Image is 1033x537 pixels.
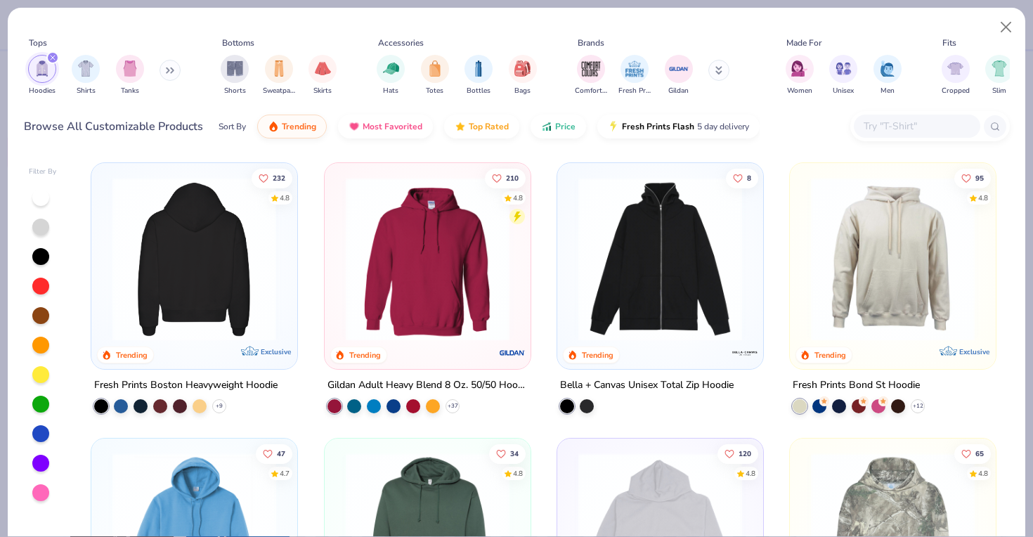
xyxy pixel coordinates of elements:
div: filter for Hoodies [28,55,56,96]
img: Shirts Image [78,60,94,77]
div: Gildan Adult Heavy Blend 8 Oz. 50/50 Hooded Sweatshirt [327,377,528,394]
div: 4.8 [746,469,755,479]
button: Like [717,444,758,464]
button: filter button [985,55,1013,96]
div: filter for Hats [377,55,405,96]
div: filter for Skirts [308,55,337,96]
img: Skirts Image [315,60,331,77]
span: Slim [992,86,1006,96]
img: Gildan Image [668,58,689,79]
img: Unisex Image [836,60,852,77]
button: filter button [873,55,902,96]
button: Like [954,168,991,188]
span: 34 [509,451,518,458]
button: filter button [308,55,337,96]
div: filter for Cropped [942,55,970,96]
img: Totes Image [427,60,443,77]
span: Gildan [668,86,689,96]
button: Close [993,14,1020,41]
div: 4.8 [978,193,988,203]
div: Brands [578,37,604,49]
span: Cropped [942,86,970,96]
img: Comfort Colors Image [580,58,602,79]
span: Price [555,121,576,132]
span: 8 [747,174,751,181]
button: filter button [72,55,100,96]
span: 5 day delivery [697,119,749,135]
span: Bottles [467,86,490,96]
span: Comfort Colors [575,86,607,96]
div: Filter By [29,167,57,177]
div: 4.8 [512,469,522,479]
button: Most Favorited [338,115,433,138]
span: + 9 [216,402,223,410]
span: Men [881,86,895,96]
span: + 12 [913,402,923,410]
div: Fresh Prints Bond St Hoodie [793,377,920,394]
div: Bella + Canvas Unisex Total Zip Hoodie [560,377,734,394]
div: filter for Bottles [464,55,493,96]
button: Price [531,115,586,138]
img: Women Image [791,60,807,77]
img: Slim Image [992,60,1007,77]
button: filter button [116,55,144,96]
span: Tanks [121,86,139,96]
span: Women [787,86,812,96]
img: d4a37e75-5f2b-4aef-9a6e-23330c63bbc0 [105,177,283,341]
button: filter button [464,55,493,96]
div: Bottoms [222,37,254,49]
button: Fresh Prints Flash5 day delivery [597,115,760,138]
span: 47 [277,451,285,458]
span: 95 [975,174,984,181]
button: filter button [221,55,249,96]
span: Fresh Prints [618,86,651,96]
div: Accessories [378,37,424,49]
span: Bags [514,86,531,96]
img: trending.gif [268,121,279,132]
div: Browse All Customizable Products [24,118,203,135]
button: filter button [421,55,449,96]
div: filter for Shirts [72,55,100,96]
div: filter for Comfort Colors [575,55,607,96]
button: Top Rated [444,115,519,138]
span: + 37 [447,402,457,410]
span: Exclusive [261,347,292,356]
img: Bottles Image [471,60,486,77]
span: Most Favorited [363,121,422,132]
img: 8f478216-4029-45fd-9955-0c7f7b28c4ae [804,177,982,341]
div: filter for Fresh Prints [618,55,651,96]
span: 65 [975,451,984,458]
div: filter for Bags [509,55,537,96]
span: Totes [426,86,443,96]
span: 120 [739,451,751,458]
img: most_fav.gif [349,121,360,132]
button: filter button [377,55,405,96]
span: Skirts [313,86,332,96]
div: Sort By [219,120,246,133]
span: 210 [505,174,518,181]
img: Hoodies Image [34,60,50,77]
img: Gildan logo [498,339,526,367]
div: filter for Men [873,55,902,96]
div: filter for Tanks [116,55,144,96]
span: Fresh Prints Flash [622,121,694,132]
div: Fresh Prints Boston Heavyweight Hoodie [94,377,278,394]
img: Hats Image [383,60,399,77]
span: Shirts [77,86,96,96]
button: filter button [665,55,693,96]
button: Like [484,168,525,188]
span: Exclusive [959,347,989,356]
div: 4.8 [978,469,988,479]
span: Hoodies [29,86,56,96]
img: Men Image [880,60,895,77]
span: Hats [383,86,398,96]
button: filter button [28,55,56,96]
div: Fits [942,37,956,49]
img: Bags Image [514,60,530,77]
div: Made For [786,37,821,49]
img: Bella + Canvas logo [731,339,759,367]
span: Unisex [833,86,854,96]
img: b1a53f37-890a-4b9a-8962-a1b7c70e022e [571,177,749,341]
img: Shorts Image [227,60,243,77]
div: filter for Totes [421,55,449,96]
